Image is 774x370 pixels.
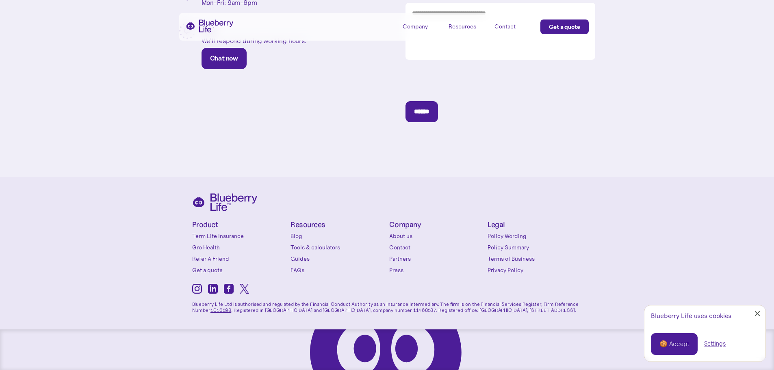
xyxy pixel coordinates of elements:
a: Gro Health [192,243,287,251]
a: Blog [291,232,385,240]
a: Get a quote [540,19,589,34]
a: Contact [389,243,484,251]
p: Blueberry Life Ltd is authorised and regulated by the Financial Conduct Authority as an Insurance... [192,296,582,313]
a: Terms of Business [488,255,582,263]
div: Resources [449,23,476,30]
a: Policy Wording [488,232,582,240]
div: Company [403,19,439,33]
a: Privacy Policy [488,266,582,274]
a: Guides [291,255,385,263]
a: Chat now [202,48,247,69]
a: Policy Summary [488,243,582,251]
a: Term Life Insurance [192,232,287,240]
div: Chat now [210,54,238,63]
a: Contact [494,19,531,33]
a: Refer A Friend [192,255,287,263]
div: 🍪 Accept [659,340,689,348]
h4: Legal [488,221,582,229]
a: Press [389,266,484,274]
a: 1016598 [210,307,231,313]
a: FAQs [291,266,385,274]
a: 🍪 Accept [651,333,698,355]
div: Blueberry Life uses cookies [651,312,759,320]
a: Tools & calculators [291,243,385,251]
div: Contact [494,23,516,30]
a: Partners [389,255,484,263]
h4: Company [389,221,484,229]
div: Resources [449,19,485,33]
a: Get a quote [192,266,287,274]
a: Close Cookie Popup [749,305,765,322]
p: We’ll respond during working hours. [202,37,307,45]
h4: Product [192,221,287,229]
div: Company [403,23,428,30]
iframe: reCAPTCHA [405,66,529,98]
a: Settings [704,340,726,348]
h4: Resources [291,221,385,229]
div: Get a quote [549,23,580,31]
a: About us [389,232,484,240]
a: home [186,19,234,32]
